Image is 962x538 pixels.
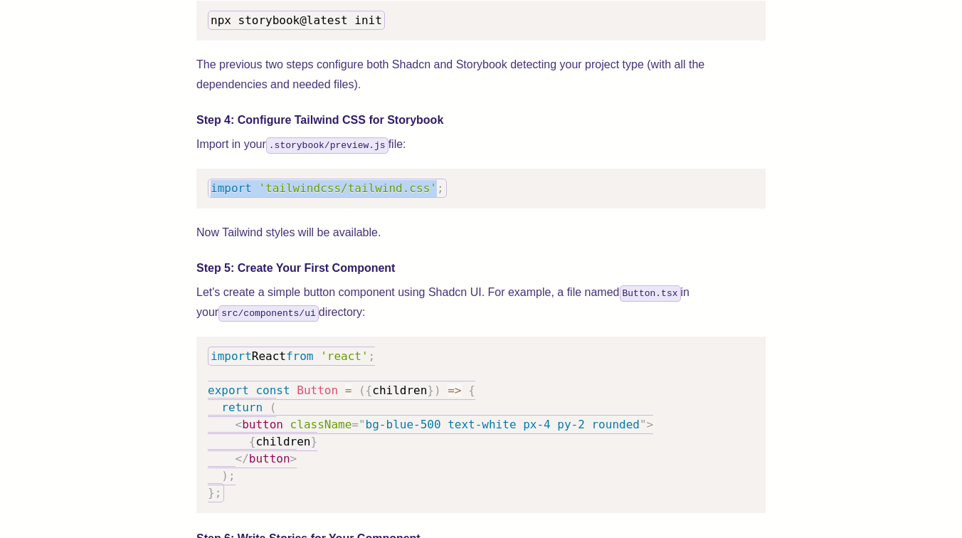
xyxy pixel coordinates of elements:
[258,181,436,195] span: 'tailwindcss/tailwind.css'
[297,384,338,397] span: Button
[211,181,252,195] span: import
[427,384,434,397] span: }
[196,283,766,322] p: Let's create a simple button component using Shadcn UI. For example, a file named in your directory:
[208,384,249,397] span: export
[351,418,359,431] span: =
[242,418,283,431] span: button
[320,349,368,363] span: 'react'
[215,486,222,500] span: ;
[286,349,314,363] span: from
[211,14,382,27] span: npx storybook@latest init
[196,112,766,129] h4: Step 4: Configure Tailwind CSS for Storybook
[236,452,249,465] span: </
[366,418,640,431] span: bg-blue-500 text-white px-4 py-2 rounded
[290,418,352,431] span: className
[196,134,766,154] p: Import in your file:
[647,418,654,431] span: >
[366,384,373,397] span: {
[437,181,444,195] span: ;
[236,418,243,431] span: <
[468,384,475,397] span: {
[270,401,277,414] span: (
[228,469,236,482] span: ;
[221,469,228,482] span: )
[249,435,256,448] span: {
[369,349,376,363] span: ;
[434,384,441,397] span: )
[208,486,215,500] span: }
[290,452,297,465] span: >
[218,305,319,322] code: src/components/ui
[345,384,352,397] span: =
[266,137,388,154] code: .storybook/preview.js
[196,55,766,95] p: The previous two steps configure both Shadcn and Storybook detecting your project type (with all ...
[372,384,427,397] span: children
[211,349,252,363] span: import
[640,418,647,431] span: "
[255,384,290,397] span: const
[255,435,310,448] span: children
[196,223,766,243] p: Now Tailwind styles will be available.
[311,435,318,448] span: }
[221,401,263,414] span: return
[620,285,681,302] code: Button.tsx
[359,384,366,397] span: (
[448,384,461,397] span: =>
[249,452,290,465] span: button
[196,260,766,277] h4: Step 5: Create Your First Component
[252,349,286,363] span: React
[359,418,366,431] span: "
